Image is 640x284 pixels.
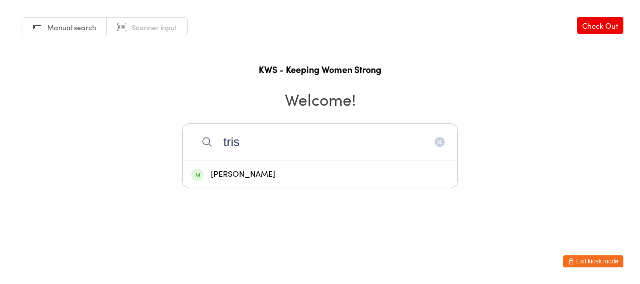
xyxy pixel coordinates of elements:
[182,123,458,161] input: Search
[563,255,623,267] button: Exit kiosk mode
[10,63,630,76] h1: KWS - Keeping Women Strong
[10,88,630,110] h2: Welcome!
[132,22,177,32] span: Scanner input
[47,22,96,32] span: Manual search
[577,17,623,34] a: Check Out
[191,168,449,181] div: [PERSON_NAME]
